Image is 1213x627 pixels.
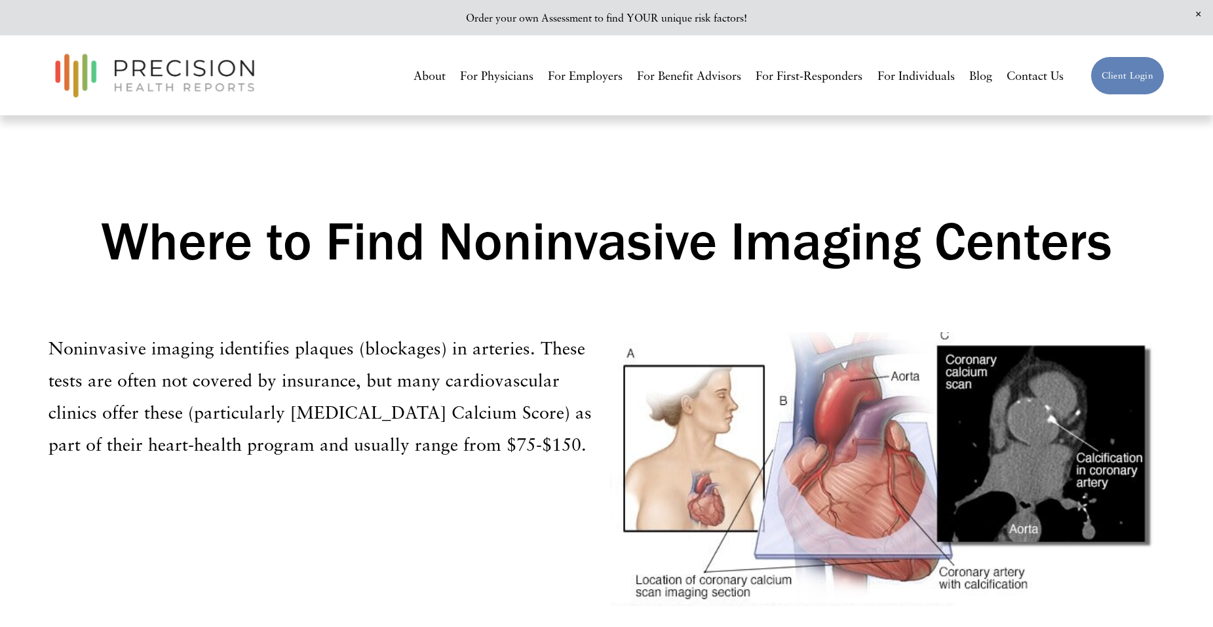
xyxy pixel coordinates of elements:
[460,64,533,87] a: For Physicians
[548,64,623,87] a: For Employers
[877,64,955,87] a: For Individuals
[969,64,992,87] a: Blog
[48,332,603,460] p: Noninvasive imaging identifies plaques (blockages) in arteries. These tests are often not covered...
[414,64,446,87] a: About
[977,459,1213,627] iframe: Chat Widget
[1007,64,1064,87] a: Contact Us
[48,48,261,104] img: Precision Health Reports
[48,208,1165,275] h1: Where to Find Noninvasive Imaging Centers
[756,64,862,87] a: For First-Responders
[1090,56,1165,96] a: Client Login
[637,64,741,87] a: For Benefit Advisors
